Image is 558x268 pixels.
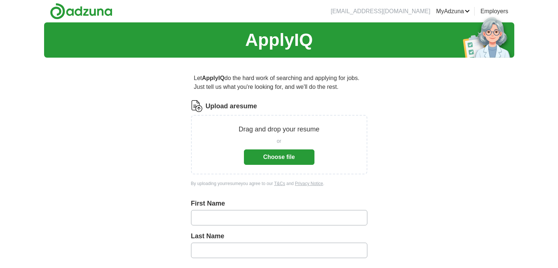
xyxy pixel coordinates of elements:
[245,27,313,53] h1: ApplyIQ
[191,231,367,241] label: Last Name
[277,137,281,145] span: or
[480,7,508,16] a: Employers
[191,71,367,94] p: Let do the hard work of searching and applying for jobs. Just tell us what you're looking for, an...
[191,199,367,209] label: First Name
[206,101,257,111] label: Upload a resume
[274,181,285,186] a: T&Cs
[50,3,112,19] img: Adzuna logo
[244,149,314,165] button: Choose file
[295,181,323,186] a: Privacy Notice
[238,124,319,134] p: Drag and drop your resume
[436,7,470,16] a: MyAdzuna
[202,75,224,81] strong: ApplyIQ
[191,100,203,112] img: CV Icon
[331,7,430,16] li: [EMAIL_ADDRESS][DOMAIN_NAME]
[191,180,367,187] div: By uploading your resume you agree to our and .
